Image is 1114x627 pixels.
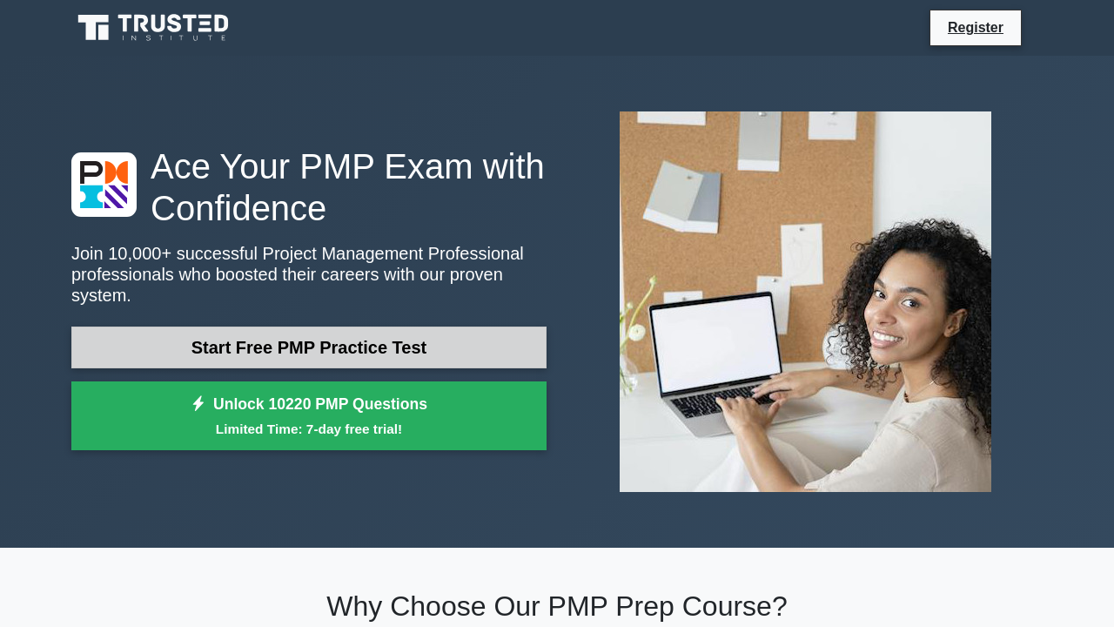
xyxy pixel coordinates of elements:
h2: Why Choose Our PMP Prep Course? [71,590,1043,623]
a: Register [937,17,1014,38]
h1: Ace Your PMP Exam with Confidence [71,145,547,229]
a: Unlock 10220 PMP QuestionsLimited Time: 7-day free trial! [71,381,547,451]
a: Start Free PMP Practice Test [71,327,547,368]
p: Join 10,000+ successful Project Management Professional professionals who boosted their careers w... [71,243,547,306]
small: Limited Time: 7-day free trial! [93,419,525,439]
